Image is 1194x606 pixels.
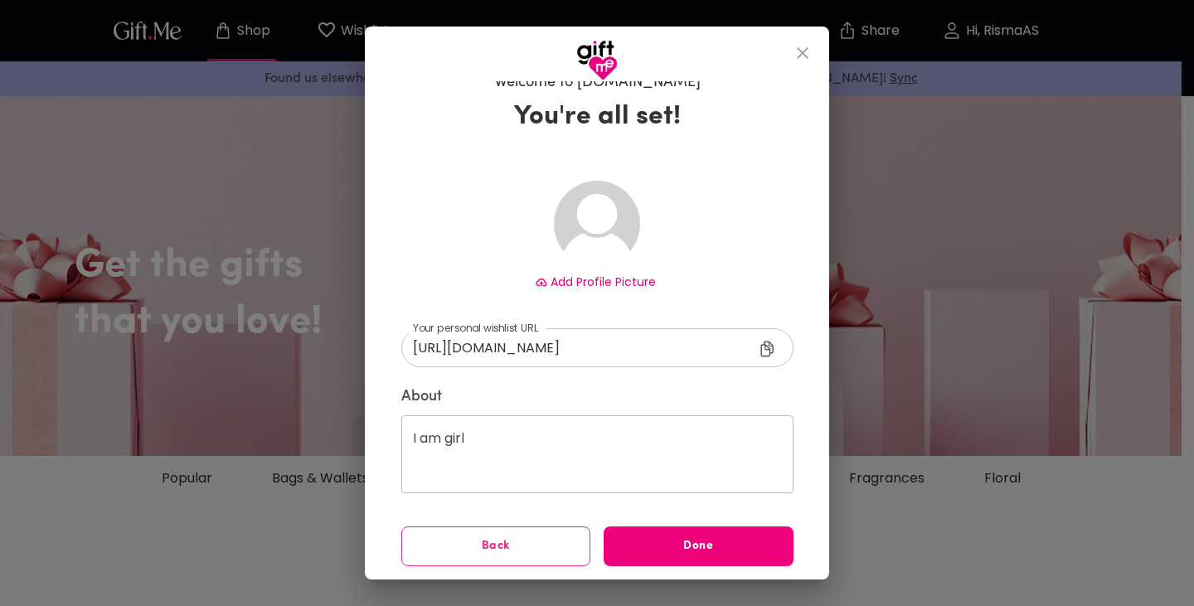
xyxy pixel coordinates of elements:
img: GiftMe Logo [576,40,618,81]
h3: You're all set! [514,100,681,133]
span: Back [402,537,590,555]
button: Back [401,526,591,566]
span: Add Profile Picture [551,274,656,290]
button: Done [604,526,794,566]
img: Avatar [554,181,640,267]
textarea: I am girl [413,430,782,478]
label: About [401,387,794,407]
button: close [783,33,823,73]
h6: Welcome to [DOMAIN_NAME] [494,73,701,93]
span: Done [604,537,794,555]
